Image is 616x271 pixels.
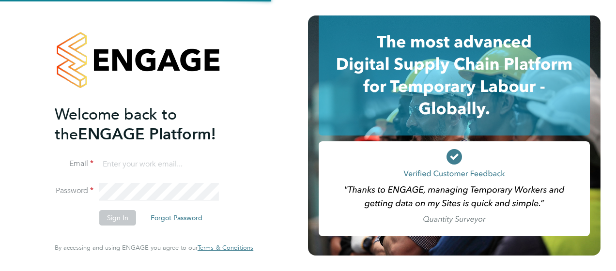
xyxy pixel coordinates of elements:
span: Welcome back to the [55,105,177,144]
label: Email [55,159,93,169]
h2: ENGAGE Platform! [55,105,244,144]
span: By accessing and using ENGAGE you agree to our [55,243,253,252]
button: Forgot Password [143,210,210,226]
a: Terms & Conditions [198,244,253,252]
input: Enter your work email... [99,156,219,173]
label: Password [55,186,93,196]
button: Sign In [99,210,136,226]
